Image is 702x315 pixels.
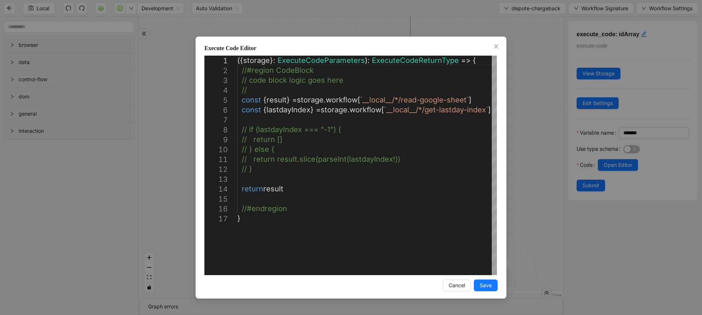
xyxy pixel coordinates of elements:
span: ): [365,56,370,65]
span: storage [297,95,324,104]
span: result [267,95,287,104]
span: { [263,105,267,114]
span: Save [480,281,492,289]
span: return [242,184,263,193]
span: ExecuteCodeParameters [278,56,365,65]
span: } [237,214,241,223]
div: 6 [204,105,228,115]
span: [ [381,105,384,114]
span: ] [469,95,471,104]
div: 9 [204,135,228,145]
div: 1 [204,56,228,66]
span: lastdayIndex [267,105,310,114]
span: storage [243,56,270,65]
span: Cancel [449,281,465,289]
button: Save [474,280,498,291]
span: close [493,44,499,49]
div: Execute Code Editor [204,44,498,53]
div: 16 [204,204,228,214]
span: }: [270,56,275,65]
div: 8 [204,125,228,135]
span: { [473,56,476,65]
span: `__local__/*/read-google-sheet` [360,95,469,104]
div: 11 [204,155,228,165]
span: . [347,105,350,114]
span: ({ [237,56,243,65]
span: //#endregion [242,204,287,213]
div: 14 [204,184,228,194]
button: Cancel [443,280,471,291]
span: = [292,95,297,104]
div: 5 [204,95,228,105]
span: { [263,95,267,104]
span: // } else { [242,145,275,154]
span: // return [] [242,135,282,144]
div: 15 [204,194,228,204]
span: // code block logic goes here [242,76,343,85]
span: => [461,56,471,65]
span: [ [358,95,360,104]
span: // } [242,165,252,173]
div: 2 [204,66,228,76]
div: 17 [204,214,228,224]
span: const [242,95,261,104]
div: 3 [204,76,228,86]
span: ExecuteCodeReturnType [372,56,459,65]
span: const [242,105,261,114]
div: 4 [204,86,228,95]
span: workflow [326,95,358,104]
span: `__local__/*/get-lastday-index` [384,105,488,114]
div: 7 [204,115,228,125]
span: // [242,86,247,94]
span: // if (lastdayIndex === "-1") { [242,125,341,134]
span: storage [321,105,347,114]
span: result [263,184,283,193]
span: workflow [350,105,381,114]
span: } [310,105,314,114]
button: Close [492,43,500,51]
span: } [287,95,290,104]
div: 12 [204,165,228,175]
span: = [316,105,321,114]
span: // return result.slice(parseInt(lastdayIndex!)) [242,155,400,164]
span: //#region CodeBlock [242,66,314,75]
div: 13 [204,175,228,184]
span: ] [488,105,491,114]
span: . [324,95,326,104]
div: 10 [204,145,228,155]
